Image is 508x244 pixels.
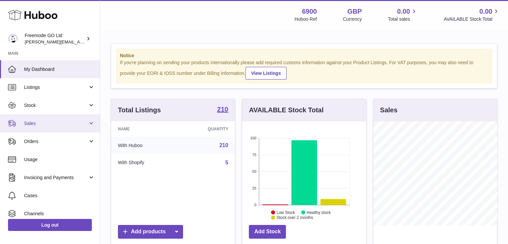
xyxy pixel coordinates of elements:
span: Stock [24,102,88,109]
th: Name [111,121,178,137]
h3: Sales [380,106,397,115]
img: lenka.smikniarova@gioteck.com [8,34,18,44]
span: Total sales [388,16,417,22]
span: Usage [24,156,95,163]
strong: GBP [347,7,362,16]
span: Listings [24,84,88,91]
a: Add products [118,225,183,239]
a: 210 [219,142,228,148]
span: Invoicing and Payments [24,174,88,181]
text: 25 [252,186,257,190]
text: 75 [252,153,257,157]
strong: 6900 [302,7,317,16]
span: Channels [24,211,95,217]
span: [PERSON_NAME][EMAIL_ADDRESS][DOMAIN_NAME] [25,39,134,44]
a: Log out [8,219,92,231]
div: If you're planning on sending your products internationally please add required customs informati... [120,59,488,80]
a: 0.00 AVAILABLE Stock Total [444,7,500,22]
a: Add Stock [249,225,286,239]
span: Sales [24,120,88,127]
a: View Listings [245,67,287,80]
td: With Huboo [111,137,178,154]
span: Orders [24,138,88,145]
h3: Total Listings [118,106,161,115]
a: 210 [217,106,228,114]
strong: 210 [217,106,228,113]
text: Low Stock [277,210,295,215]
span: Cases [24,193,95,199]
text: 100 [250,136,256,140]
text: 0 [255,203,257,207]
div: Currency [343,16,362,22]
th: Quantity [178,121,235,137]
h3: AVAILABLE Stock Total [249,106,323,115]
div: Freemode GO Ltd [25,32,85,45]
strong: Notice [120,52,488,59]
span: My Dashboard [24,66,95,73]
span: 0.00 [479,7,492,16]
span: AVAILABLE Stock Total [444,16,500,22]
div: Huboo Ref [295,16,317,22]
text: 50 [252,169,257,173]
span: 0.00 [397,7,410,16]
a: 0.00 Total sales [388,7,417,22]
text: Stock over 2 months [277,215,313,220]
text: Healthy stock [307,210,331,215]
td: With Shopify [111,154,178,171]
a: 5 [225,160,228,165]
